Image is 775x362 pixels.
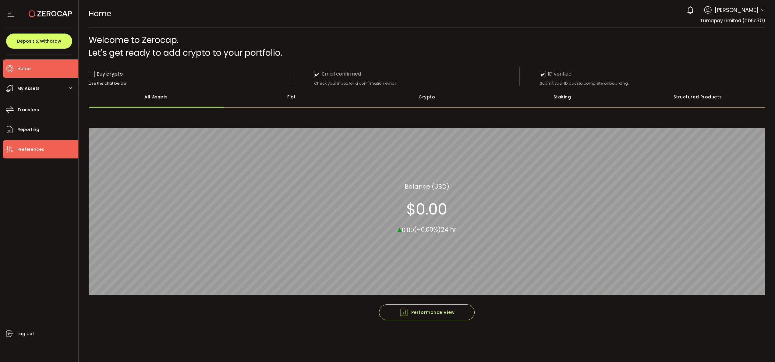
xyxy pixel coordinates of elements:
[359,86,494,108] div: Crypto
[700,17,765,24] span: Tumapay Limited (eb9c70)
[406,200,447,218] section: $0.00
[540,81,579,86] span: Submit your ID docs
[704,296,775,362] iframe: Chat Widget
[17,145,44,154] span: Preferences
[17,39,61,43] span: Deposit & Withdraw
[89,8,111,19] span: Home
[17,64,30,73] span: Home
[397,222,402,235] span: ▴
[17,84,40,93] span: My Assets
[414,225,441,234] span: (+0.00%)
[494,86,630,108] div: Staking
[17,125,39,134] span: Reporting
[540,81,745,86] div: to complete onboarding.
[540,70,572,78] div: ID verified
[630,86,765,108] div: Structured Products
[224,86,359,108] div: Fiat
[379,304,475,320] button: Performance View
[715,6,759,14] span: [PERSON_NAME]
[402,225,414,234] span: 0.00
[314,81,519,86] div: Check your inbox for a confirmation email.
[17,105,39,114] span: Transfers
[89,34,766,59] div: Welcome to Zerocap. Let's get ready to add crypto to your portfolio.
[89,81,294,86] div: Use the chat below
[314,70,361,78] div: Email confirmed
[6,34,72,49] button: Deposit & Withdraw
[405,182,449,191] section: Balance (USD)
[89,86,224,108] div: All Assets
[399,308,455,317] span: Performance View
[89,70,123,78] div: Buy crypto
[17,329,34,338] span: Log out
[441,225,456,234] span: 24 hr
